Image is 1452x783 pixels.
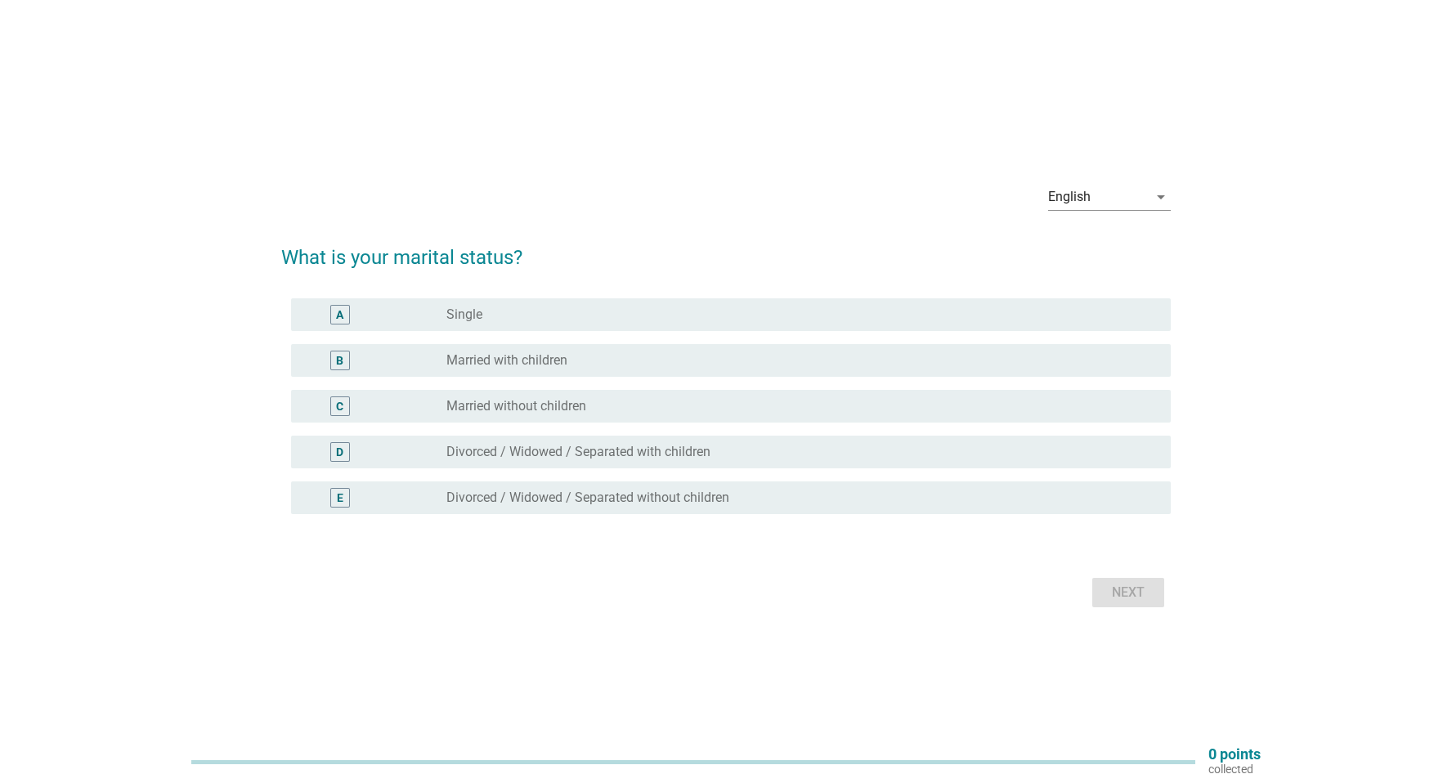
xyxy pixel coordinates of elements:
[336,398,343,415] div: C
[1208,747,1261,762] p: 0 points
[281,226,1171,272] h2: What is your marital status?
[1048,190,1091,204] div: English
[446,444,710,460] label: Divorced / Widowed / Separated with children
[337,490,343,507] div: E
[336,352,343,369] div: B
[336,444,343,461] div: D
[446,490,729,506] label: Divorced / Widowed / Separated without children
[1151,187,1171,207] i: arrow_drop_down
[336,306,343,324] div: A
[446,352,567,369] label: Married with children
[1208,762,1261,776] p: collected
[446,306,482,323] label: Single
[446,398,586,414] label: Married without children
